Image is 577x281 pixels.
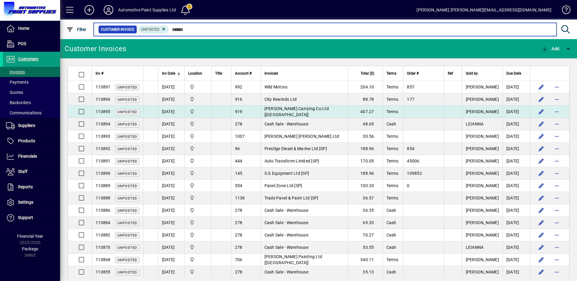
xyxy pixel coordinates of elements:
span: Terms [386,146,398,151]
button: More options [552,255,562,264]
span: Cash Sale - Warehouse [264,208,308,213]
span: Automotive Paint Supplies Ltd [188,207,208,214]
td: 70.27 [348,229,382,241]
button: More options [552,242,562,252]
span: Cash [386,245,396,250]
span: Unposted [118,196,137,200]
td: 340.11 [348,254,382,266]
span: Unposted [118,122,137,126]
span: Unposted [118,98,137,102]
span: Customers [18,57,38,61]
span: 1138 [235,196,245,200]
span: 96 [235,146,240,151]
span: Automotive Paint Supplies Ltd [188,182,208,189]
span: Prestige Diesel & Marine Ltd [SP] [264,146,327,151]
span: Panel Zone Ltd [SP] [264,183,302,188]
span: 110886 [96,208,111,213]
button: Edit [536,156,546,166]
span: 110894 [96,122,111,126]
span: Unposted [118,209,137,213]
span: Financials [18,154,37,159]
span: Due Date [506,70,521,77]
span: Title [215,70,222,77]
span: Sold by [466,70,478,77]
td: 88.78 [348,93,382,106]
span: Cash Sale - Warehouse [264,122,308,126]
button: More options [552,119,562,129]
span: Unposted [141,27,160,32]
span: Terms [386,134,398,139]
td: 188.96 [348,143,382,155]
button: Filter [65,24,88,35]
span: Staff [18,169,27,174]
span: 45006 [407,159,419,163]
a: Staff [3,164,60,179]
span: Terms [386,70,396,77]
button: More options [552,193,562,203]
button: More options [552,131,562,141]
span: Invoiced [264,70,278,77]
span: Automotive Paint Supplies Ltd [188,108,208,115]
span: 1007 [235,134,245,139]
span: 278 [235,208,243,213]
td: [DATE] [158,167,184,180]
span: Automotive Paint Supplies Ltd [188,158,208,164]
td: 36.57 [348,192,382,204]
span: 177 [407,97,414,102]
button: Edit [536,181,546,190]
span: Cash [386,220,396,225]
button: Add [80,5,99,15]
span: [PERSON_NAME] [466,85,499,89]
div: [PERSON_NAME] [PERSON_NAME][EMAIL_ADDRESS][DOMAIN_NAME] [417,5,551,15]
span: [PERSON_NAME] [466,109,499,114]
button: More options [552,205,562,215]
span: [PERSON_NAME] [466,159,499,163]
span: Payments [6,80,29,85]
span: 110868 [96,257,111,262]
span: Terms [386,159,398,163]
span: 857 [407,85,414,89]
span: 278 [235,233,243,237]
span: Communications [6,110,41,115]
button: More options [552,82,562,92]
span: Cash Sale - Warehouse [264,233,308,237]
td: [DATE] [158,130,184,143]
div: Customer Invoices [65,44,126,54]
a: Reports [3,180,60,195]
button: Edit [536,218,546,227]
td: [DATE] [158,155,184,167]
button: Profile [99,5,118,15]
span: [PERSON_NAME] Painting Ltd [[GEOGRAPHIC_DATA]] [264,254,322,265]
span: [PERSON_NAME] [466,257,499,262]
a: Financials [3,149,60,164]
td: 407.27 [348,106,382,118]
span: 110882 [96,233,111,237]
span: Unposted [118,258,137,262]
span: Location [188,70,202,77]
span: S G Equipment Ltd [SP] [264,171,309,176]
a: Communications [3,108,60,118]
span: Account # [235,70,252,77]
span: Unposted [118,159,137,163]
td: [DATE] [502,143,530,155]
span: Unposted [118,172,137,176]
div: Title [215,70,227,77]
span: Customer Invoice [101,26,134,32]
td: 100.33 [348,180,382,192]
button: More options [552,156,562,166]
span: 992 [235,85,243,89]
span: POS [18,41,26,46]
span: Unposted [118,135,137,139]
span: Filter [66,27,87,32]
span: Unposted [118,270,137,274]
td: [DATE] [158,93,184,106]
span: 110892 [96,146,111,151]
span: 0 [407,183,409,188]
span: Automotive Paint Supplies Ltd [188,269,208,275]
span: Suppliers [18,123,35,128]
button: More options [552,107,562,116]
span: Automotive Paint Supplies Ltd [188,84,208,90]
td: [DATE] [158,180,184,192]
span: Cash Sale - Warehouse [264,220,308,225]
span: 554 [235,183,243,188]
